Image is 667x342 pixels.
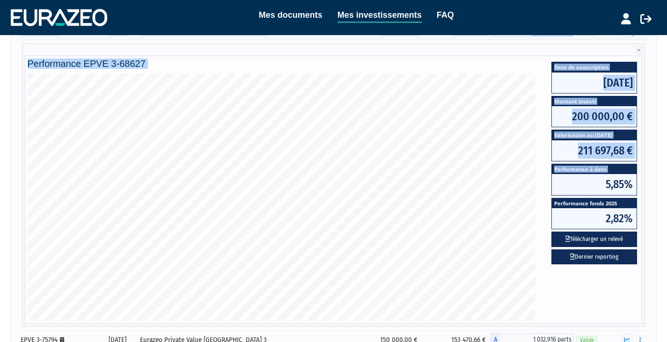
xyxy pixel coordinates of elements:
[552,62,637,72] span: Date de souscription
[552,140,637,161] span: 211 697,68 €
[551,232,637,247] button: Télécharger un relevé
[552,164,637,174] span: Performance à date
[552,208,637,229] span: 2,82%
[552,73,637,93] span: [DATE]
[552,96,637,106] span: Montant investi
[552,106,637,127] span: 200 000,00 €
[259,8,323,22] a: Mes documents
[552,198,637,208] span: Performance fonds 2025
[28,58,640,69] h4: Performance EPVE 3-68627
[552,174,637,195] span: 5,85%
[552,130,637,140] span: Valorisation au [DATE]
[337,8,422,23] a: Mes investissements
[11,9,107,26] img: 1732889491-logotype_eurazeo_blanc_rvb.png
[551,249,637,265] a: Dernier reporting
[437,8,454,22] a: FAQ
